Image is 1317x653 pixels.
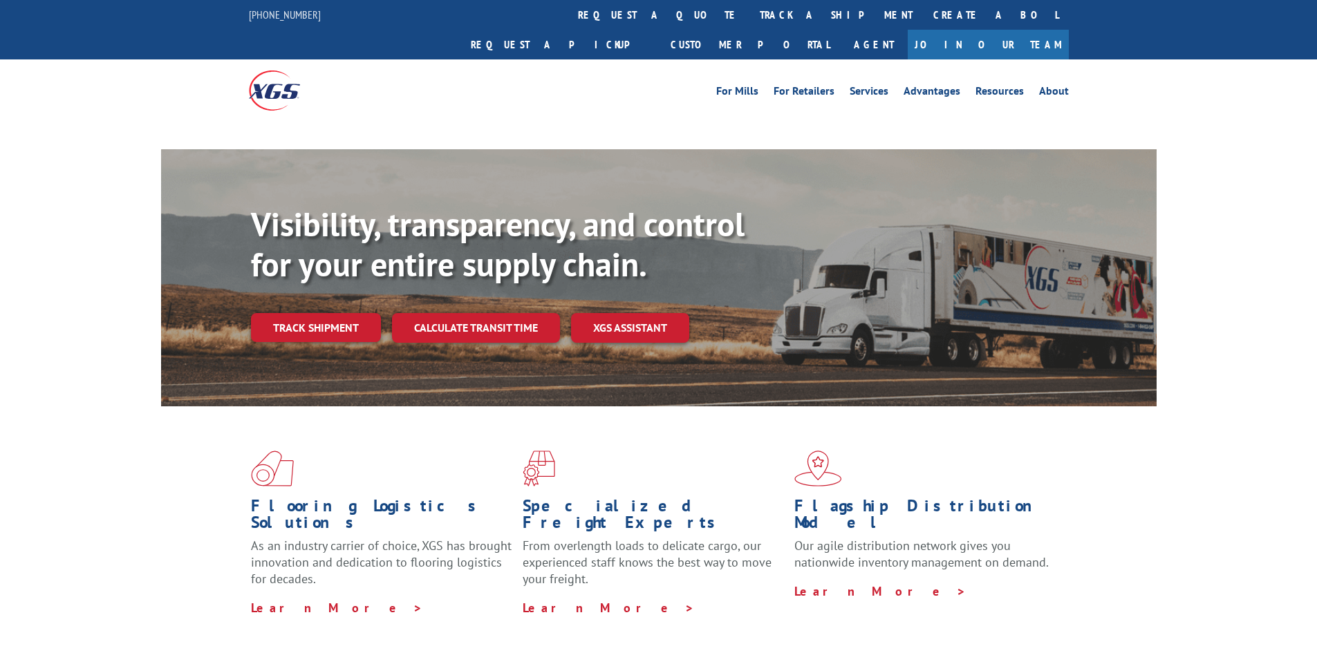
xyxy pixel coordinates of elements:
h1: Flooring Logistics Solutions [251,498,512,538]
a: Learn More > [251,600,423,616]
a: XGS ASSISTANT [571,313,689,343]
h1: Specialized Freight Experts [523,498,784,538]
b: Visibility, transparency, and control for your entire supply chain. [251,202,745,285]
img: xgs-icon-flagship-distribution-model-red [794,451,842,486]
a: Services [850,86,888,101]
a: Track shipment [251,313,381,342]
a: Learn More > [794,583,966,599]
a: Agent [840,30,908,59]
a: Request a pickup [460,30,660,59]
a: [PHONE_NUMBER] [249,8,321,21]
a: Resources [975,86,1024,101]
span: As an industry carrier of choice, XGS has brought innovation and dedication to flooring logistics... [251,538,512,587]
a: For Retailers [774,86,834,101]
a: Join Our Team [908,30,1069,59]
h1: Flagship Distribution Model [794,498,1056,538]
img: xgs-icon-total-supply-chain-intelligence-red [251,451,294,486]
a: About [1039,86,1069,101]
a: Calculate transit time [392,313,560,343]
img: xgs-icon-focused-on-flooring-red [523,451,555,486]
p: From overlength loads to delicate cargo, our experienced staff knows the best way to move your fr... [523,538,784,599]
a: Learn More > [523,600,695,616]
span: Our agile distribution network gives you nationwide inventory management on demand. [794,538,1049,570]
a: Advantages [904,86,960,101]
a: For Mills [716,86,758,101]
a: Customer Portal [660,30,840,59]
